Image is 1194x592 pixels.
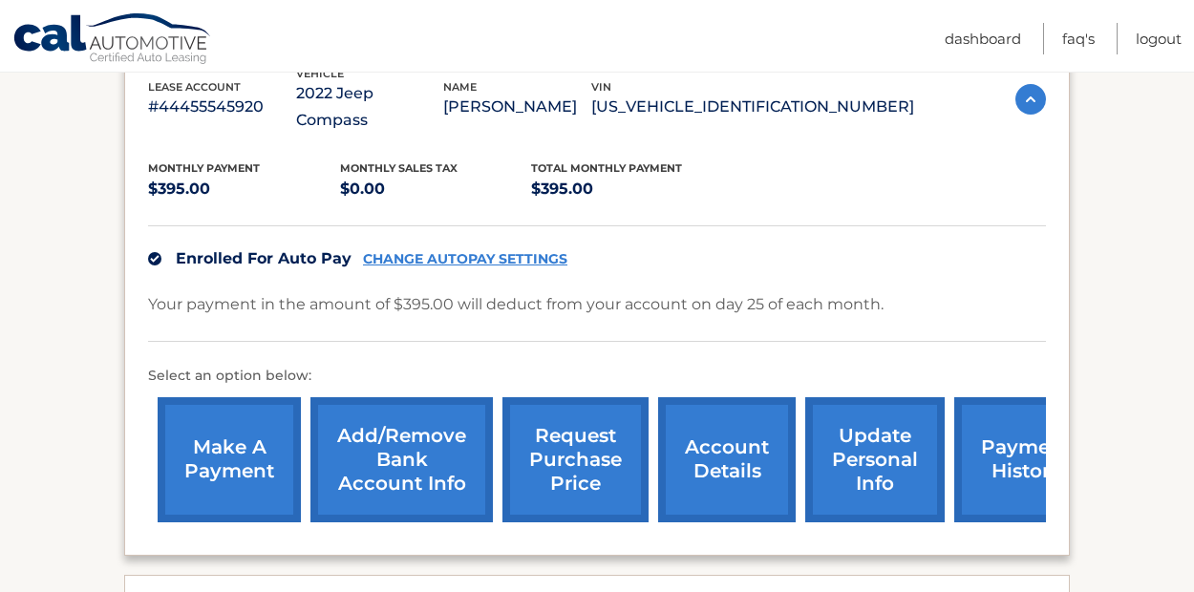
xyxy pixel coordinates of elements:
p: #44455545920 [148,94,296,120]
p: $395.00 [148,176,340,202]
span: Monthly sales Tax [340,161,458,175]
a: payment history [954,397,1098,522]
p: 2022 Jeep Compass [296,80,444,134]
img: check.svg [148,252,161,265]
a: update personal info [805,397,945,522]
p: $395.00 [531,176,723,202]
span: vehicle [296,67,344,80]
a: FAQ's [1062,23,1095,54]
a: Cal Automotive [12,12,213,68]
span: Total Monthly Payment [531,161,682,175]
span: vin [591,80,611,94]
span: name [443,80,477,94]
a: Dashboard [945,23,1021,54]
p: [PERSON_NAME] [443,94,591,120]
img: accordion-active.svg [1015,84,1046,115]
p: $0.00 [340,176,532,202]
a: Logout [1136,23,1182,54]
span: lease account [148,80,241,94]
a: request purchase price [502,397,649,522]
a: make a payment [158,397,301,522]
a: CHANGE AUTOPAY SETTINGS [363,251,567,267]
p: Select an option below: [148,365,1046,388]
span: Enrolled For Auto Pay [176,249,352,267]
a: account details [658,397,796,522]
span: Monthly Payment [148,161,260,175]
a: Add/Remove bank account info [310,397,493,522]
p: Your payment in the amount of $395.00 will deduct from your account on day 25 of each month. [148,291,884,318]
p: [US_VEHICLE_IDENTIFICATION_NUMBER] [591,94,914,120]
